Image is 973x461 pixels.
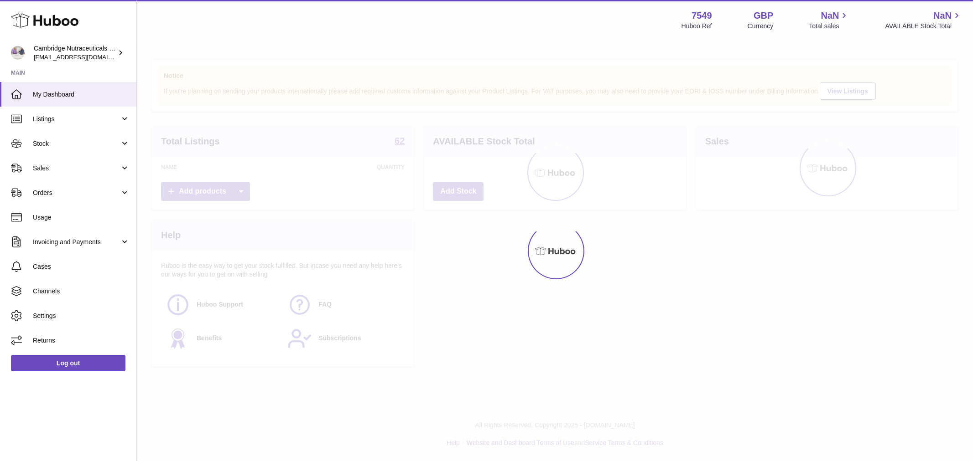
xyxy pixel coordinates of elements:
span: Listings [33,115,120,123]
span: Usage [33,213,130,222]
span: My Dashboard [33,90,130,99]
span: NaN [821,10,839,22]
span: Channels [33,287,130,296]
span: Returns [33,336,130,345]
div: Currency [748,22,774,31]
span: Invoicing and Payments [33,238,120,246]
span: Orders [33,189,120,197]
span: [EMAIL_ADDRESS][DOMAIN_NAME] [34,53,134,61]
strong: 7549 [692,10,712,22]
img: qvc@camnutra.com [11,46,25,60]
strong: GBP [754,10,773,22]
span: Settings [33,312,130,320]
a: Log out [11,355,125,371]
span: Stock [33,139,120,148]
a: NaN AVAILABLE Stock Total [885,10,962,31]
span: Sales [33,164,120,173]
div: Cambridge Nutraceuticals Ltd [34,44,116,61]
span: Cases [33,262,130,271]
span: Total sales [809,22,849,31]
span: AVAILABLE Stock Total [885,22,962,31]
span: NaN [933,10,952,22]
a: NaN Total sales [809,10,849,31]
div: Huboo Ref [682,22,712,31]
